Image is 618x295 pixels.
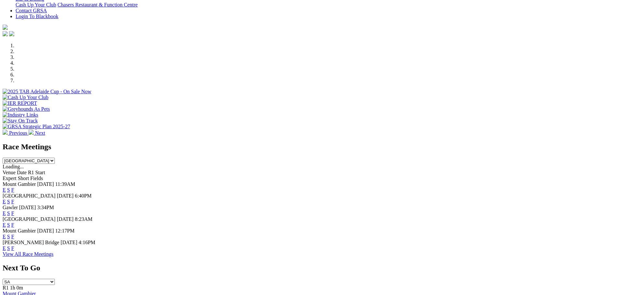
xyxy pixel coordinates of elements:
[29,130,34,135] img: chevron-right-pager-white.svg
[3,106,50,112] img: Greyhounds As Pets
[3,142,615,151] h2: Race Meetings
[28,170,45,175] span: R1 Start
[61,240,78,245] span: [DATE]
[75,216,92,222] span: 8:23AM
[3,285,9,290] span: R1
[55,228,75,233] span: 12:17PM
[3,124,70,130] img: GRSA Strategic Plan 2025-27
[30,176,43,181] span: Fields
[3,100,37,106] img: IER REPORT
[37,228,54,233] span: [DATE]
[16,2,56,7] a: Cash Up Your Club
[3,170,16,175] span: Venue
[3,31,8,36] img: facebook.svg
[79,240,95,245] span: 4:16PM
[7,210,10,216] a: S
[3,251,54,257] a: View All Race Meetings
[57,2,138,7] a: Chasers Restaurant & Function Centre
[3,95,48,100] img: Cash Up Your Club
[3,205,18,210] span: Gawler
[7,187,10,193] a: S
[7,199,10,204] a: S
[11,234,14,239] a: F
[7,222,10,228] a: S
[37,181,54,187] span: [DATE]
[3,25,8,30] img: logo-grsa-white.png
[3,216,55,222] span: [GEOGRAPHIC_DATA]
[9,130,27,136] span: Previous
[18,176,29,181] span: Short
[3,245,6,251] a: E
[3,240,59,245] span: [PERSON_NAME] Bridge
[16,2,615,8] div: Bar & Dining
[11,187,14,193] a: F
[3,176,17,181] span: Expert
[3,199,6,204] a: E
[3,130,29,136] a: Previous
[75,193,92,199] span: 6:40PM
[3,130,8,135] img: chevron-left-pager-white.svg
[37,205,54,210] span: 3:34PM
[11,222,14,228] a: F
[55,181,75,187] span: 11:39AM
[3,89,91,95] img: 2025 TAB Adelaide Cup - On Sale Now
[16,14,58,19] a: Login To Blackbook
[17,170,27,175] span: Date
[3,112,38,118] img: Industry Links
[3,228,36,233] span: Mount Gambier
[3,193,55,199] span: [GEOGRAPHIC_DATA]
[57,193,74,199] span: [DATE]
[29,130,45,136] a: Next
[11,199,14,204] a: F
[16,8,47,13] a: Contact GRSA
[19,205,36,210] span: [DATE]
[3,234,6,239] a: E
[11,210,14,216] a: F
[3,164,24,169] span: Loading...
[3,222,6,228] a: E
[3,181,36,187] span: Mount Gambier
[7,245,10,251] a: S
[10,285,23,290] span: 1h 0m
[57,216,74,222] span: [DATE]
[3,118,38,124] img: Stay On Track
[11,245,14,251] a: F
[3,210,6,216] a: E
[35,130,45,136] span: Next
[3,264,615,272] h2: Next To Go
[9,31,14,36] img: twitter.svg
[3,187,6,193] a: E
[7,234,10,239] a: S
